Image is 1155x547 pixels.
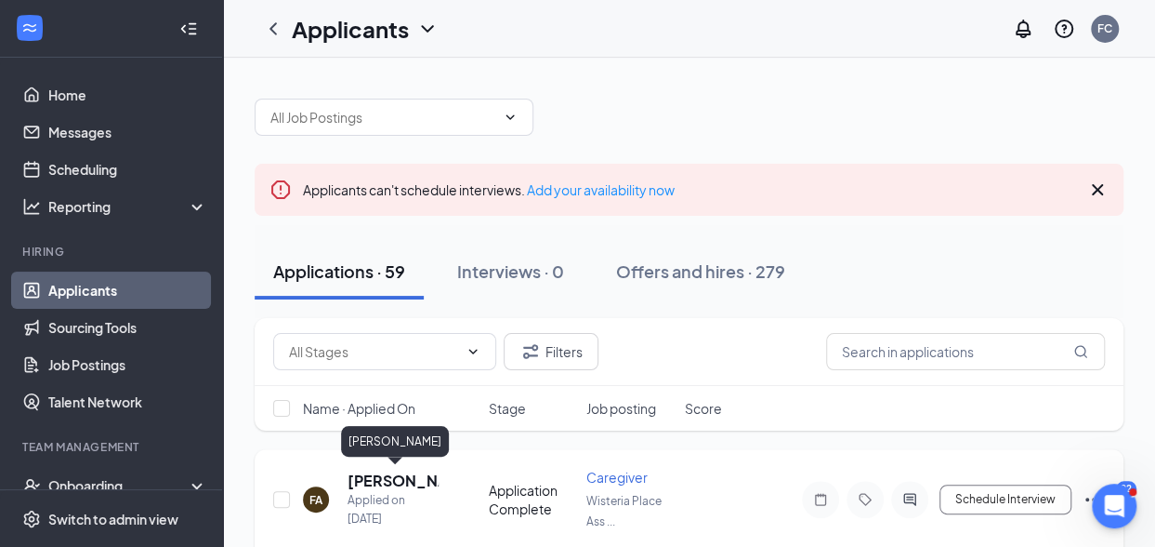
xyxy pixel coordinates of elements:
[348,471,439,491] h5: [PERSON_NAME]
[179,20,198,38] svg: Collapse
[48,113,207,151] a: Messages
[1086,179,1109,201] svg: Cross
[348,491,439,528] div: Applied on [DATE]
[48,510,178,528] div: Switch to admin view
[270,107,495,127] input: All Job Postings
[519,340,542,363] svg: Filter
[1097,20,1112,36] div: FC
[503,110,518,125] svg: ChevronDown
[22,197,41,216] svg: Analysis
[939,485,1071,514] button: Schedule Interview
[48,76,207,113] a: Home
[489,399,526,418] span: Stage
[416,18,439,40] svg: ChevronDown
[899,492,921,507] svg: ActiveChat
[1073,344,1088,359] svg: MagnifyingGlass
[48,476,191,495] div: Onboarding
[309,492,322,508] div: FA
[826,333,1105,370] input: Search in applications
[854,492,876,507] svg: Tag
[466,344,480,359] svg: ChevronDown
[1012,18,1034,40] svg: Notifications
[48,383,207,420] a: Talent Network
[48,151,207,188] a: Scheduling
[1053,18,1075,40] svg: QuestionInfo
[289,341,458,362] input: All Stages
[457,260,564,283] div: Interviews · 0
[1083,488,1105,511] svg: Ellipses
[48,197,208,216] div: Reporting
[22,244,203,260] div: Hiring
[504,333,598,370] button: Filter Filters
[48,309,207,346] a: Sourcing Tools
[303,399,415,418] span: Name · Applied On
[20,19,39,37] svg: WorkstreamLogo
[22,439,203,455] div: Team Management
[269,179,292,201] svg: Error
[292,13,409,45] h1: Applicants
[1092,484,1136,528] iframe: Intercom live chat
[48,346,207,383] a: Job Postings
[273,260,405,283] div: Applications · 59
[809,492,832,507] svg: Note
[527,181,675,198] a: Add your availability now
[1116,481,1136,497] div: 92
[22,476,41,495] svg: UserCheck
[586,494,662,528] span: Wisteria Place Ass ...
[685,399,722,418] span: Score
[48,272,207,309] a: Applicants
[303,181,675,198] span: Applicants can't schedule interviews.
[616,260,785,283] div: Offers and hires · 279
[586,469,648,486] span: Caregiver
[341,426,449,457] div: [PERSON_NAME]
[22,510,41,528] svg: Settings
[262,18,284,40] svg: ChevronLeft
[586,399,656,418] span: Job posting
[489,481,576,518] div: Application Complete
